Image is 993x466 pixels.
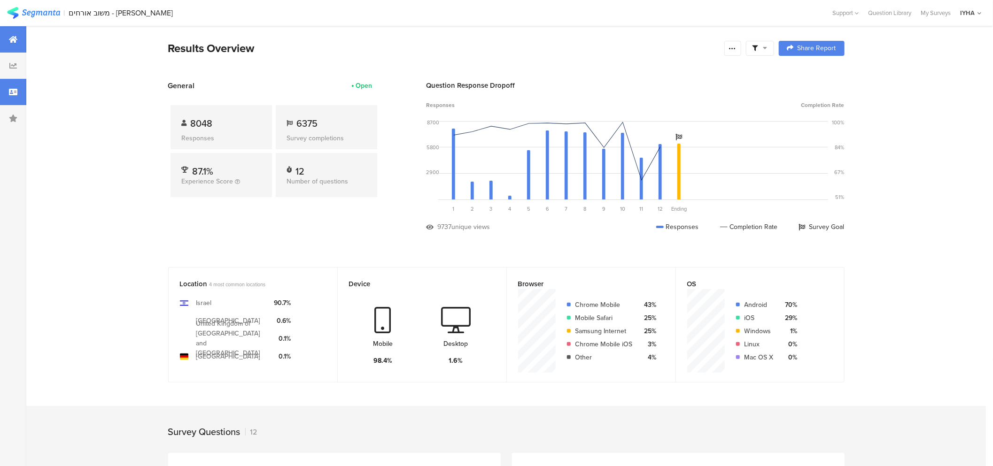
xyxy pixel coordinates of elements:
[745,326,774,336] div: Windows
[287,176,349,186] span: Number of questions
[658,205,663,213] span: 12
[640,326,657,336] div: 25%
[471,205,474,213] span: 2
[863,8,916,17] a: Question Library
[209,281,266,288] span: 4 most common locations
[373,356,392,366] div: 98.4%
[196,351,260,361] div: [GEOGRAPHIC_DATA]
[427,144,440,151] div: 5800
[575,313,633,323] div: Mobile Safari
[427,80,845,91] div: Question Response Dropoff
[575,339,633,349] div: Chrome Mobile iOS
[527,205,530,213] span: 5
[781,300,798,310] div: 70%
[168,80,195,91] span: General
[602,205,605,213] span: 9
[546,205,549,213] span: 6
[640,352,657,362] div: 4%
[656,222,699,232] div: Responses
[373,339,393,349] div: Mobile
[180,279,310,289] div: Location
[801,101,845,109] span: Completion Rate
[575,300,633,310] div: Chrome Mobile
[287,133,366,143] div: Survey completions
[64,8,65,18] div: |
[916,8,955,17] a: My Surveys
[349,279,480,289] div: Device
[196,316,260,326] div: [GEOGRAPHIC_DATA]
[191,116,213,130] span: 8048
[832,119,845,126] div: 100%
[676,134,683,140] i: Survey Goal
[781,326,798,336] div: 1%
[620,205,625,213] span: 10
[490,205,493,213] span: 3
[427,119,440,126] div: 8700
[745,352,774,362] div: Mac OS X
[640,205,644,213] span: 11
[745,339,774,349] div: Linux
[274,334,291,344] div: 0.1%
[518,279,649,289] div: Browser
[798,45,836,52] span: Share Report
[640,313,657,323] div: 25%
[182,176,233,186] span: Experience Score
[196,298,211,308] div: Israel
[274,316,291,326] div: 0.6%
[575,352,633,362] div: Other
[193,164,214,178] span: 87.1%
[296,164,305,174] div: 12
[781,313,798,323] div: 29%
[565,205,568,213] span: 7
[182,133,261,143] div: Responses
[452,222,490,232] div: unique views
[427,101,455,109] span: Responses
[799,222,845,232] div: Survey Goal
[781,352,798,362] div: 0%
[453,205,455,213] span: 1
[720,222,778,232] div: Completion Rate
[640,339,657,349] div: 3%
[835,168,845,176] div: 67%
[196,319,266,358] div: United Kingdom of [GEOGRAPHIC_DATA] and [GEOGRAPHIC_DATA]
[168,425,240,439] div: Survey Questions
[670,205,689,213] div: Ending
[69,8,173,17] div: משוב אורחים - [PERSON_NAME]
[444,339,468,349] div: Desktop
[836,193,845,201] div: 51%
[297,116,318,130] span: 6375
[356,81,372,91] div: Open
[781,339,798,349] div: 0%
[745,313,774,323] div: iOS
[427,168,440,176] div: 2900
[7,7,60,19] img: segmanta logo
[575,326,633,336] div: Samsung Internet
[274,351,291,361] div: 0.1%
[245,427,257,437] div: 12
[168,40,720,57] div: Results Overview
[274,298,291,308] div: 90.7%
[835,144,845,151] div: 84%
[584,205,587,213] span: 8
[687,279,817,289] div: OS
[438,222,452,232] div: 9737
[449,356,463,366] div: 1.6%
[960,8,975,17] div: IYHA
[509,205,512,213] span: 4
[832,6,859,20] div: Support
[745,300,774,310] div: Android
[640,300,657,310] div: 43%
